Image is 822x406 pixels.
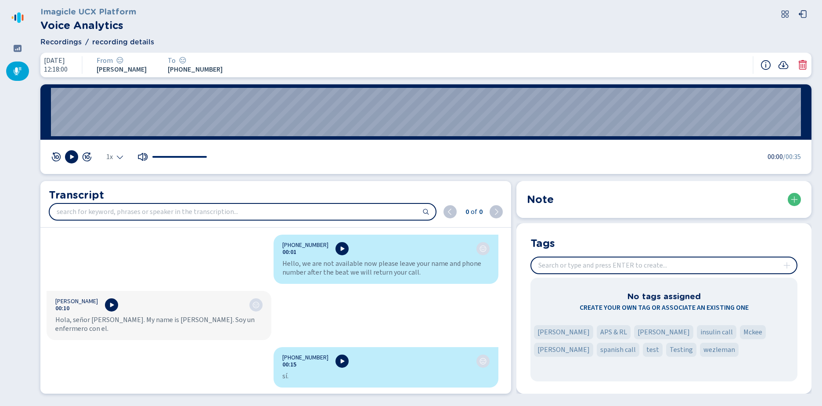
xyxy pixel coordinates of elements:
span: Mckee [743,327,762,337]
span: [PHONE_NUMBER] [282,354,328,361]
h2: Transcript [49,187,503,203]
span: [PERSON_NAME] [55,298,98,305]
div: Select the playback speed [106,153,123,160]
svg: plus [791,196,798,203]
svg: info-circle [761,60,771,70]
div: Neutral sentiment [479,245,487,252]
span: [PERSON_NAME] [97,65,147,73]
span: recording details [92,37,154,47]
svg: icon-emoji-neutral [252,301,260,308]
div: Tag 'spanish call' [597,343,639,357]
button: 00:10 [55,305,69,312]
div: Hello, we are not available now please leave your name and phone number after the beat we will re... [282,259,490,277]
span: [PERSON_NAME] [537,327,590,337]
div: Dashboard [6,39,29,58]
div: sí. [282,372,490,381]
svg: icon-emoji-neutral [479,358,487,365]
svg: cloud-arrow-down-fill [778,60,789,70]
h2: Voice Analytics [40,18,136,33]
h3: Imagicle UCX Platform [40,5,136,18]
svg: icon-emoji-neutral [479,245,487,252]
div: Tag 'A. Posella' [534,325,593,339]
button: Play [Hotkey: spacebar] [65,150,78,163]
button: 00:01 [282,249,296,256]
span: APS & RL [600,327,627,337]
button: skip 10 sec fwd [Hotkey: arrow-right] [82,152,92,162]
span: test [646,344,659,355]
svg: chevron-left [447,208,454,215]
svg: jump-back [51,152,61,162]
svg: volume-up-fill [137,152,148,162]
span: 12:18:00 [44,65,68,73]
span: /00:35 [783,152,801,162]
span: Recordings [40,37,82,47]
div: Tag 'Mckee' [740,325,766,339]
span: [PERSON_NAME] [638,327,690,337]
svg: chevron-right [493,208,500,215]
svg: jump-forward [82,152,92,162]
button: Recording information [761,60,771,70]
svg: chevron-down [116,153,123,160]
button: Recording download [778,60,789,70]
svg: play [68,153,75,160]
h2: Note [527,192,554,207]
svg: trash-fill [797,60,808,70]
button: Delete conversation [797,60,808,70]
button: Mute [137,152,148,162]
div: Tag 'insulin call' [697,325,736,339]
span: Testing [670,344,693,355]
span: insulin call [700,327,733,337]
div: Neutral sentiment [252,301,260,308]
svg: icon-emoji-neutral [116,57,123,64]
svg: box-arrow-left [798,10,807,18]
input: Search or type and press ENTER to create... [531,257,797,273]
svg: play [339,358,346,365]
span: of [469,207,477,217]
span: spanish call [600,344,636,355]
svg: icon-emoji-neutral [179,57,186,64]
span: [PHONE_NUMBER] [282,242,328,249]
div: Tag 'APS & RL' [597,325,631,339]
button: skip 10 sec rev [Hotkey: arrow-left] [51,152,61,162]
span: wezleman [703,344,735,355]
div: Neutral sentiment [479,358,487,365]
svg: dashboard-filled [13,44,22,53]
span: 0 [477,207,483,217]
span: [PHONE_NUMBER] [168,65,223,73]
svg: play [339,245,346,252]
svg: play [108,301,115,308]
div: Tag 'wezleman' [700,343,739,357]
div: Tag 'test' [643,343,663,357]
div: Neutral sentiment [179,57,186,65]
span: To [168,57,176,65]
svg: search [422,208,429,215]
div: Tag 'Testing' [666,343,696,357]
span: 1x [106,153,113,160]
span: [PERSON_NAME] [537,344,590,355]
div: Tag 'Megan H' [534,343,593,357]
span: From [97,57,113,65]
div: Hola, señor [PERSON_NAME]. My name is [PERSON_NAME]. Soy un enfermero con el. [55,315,263,333]
h2: Tags [530,236,555,250]
button: next (ENTER) [490,205,503,218]
svg: mic-fill [13,67,22,76]
svg: plus [783,262,790,269]
span: 0 [464,207,469,217]
span: 00:00 [768,152,783,162]
span: Create your own tag or associate an existing one [580,302,749,313]
button: previous (shift + ENTER) [443,205,457,218]
div: Neutral sentiment [116,57,123,65]
span: [DATE] [44,57,68,65]
div: Recordings [6,62,29,81]
h3: No tags assigned [627,290,701,302]
div: Tag 'duque' [634,325,693,339]
input: search for keyword, phrases or speaker in the transcription... [50,204,436,220]
button: 00:15 [282,361,296,368]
